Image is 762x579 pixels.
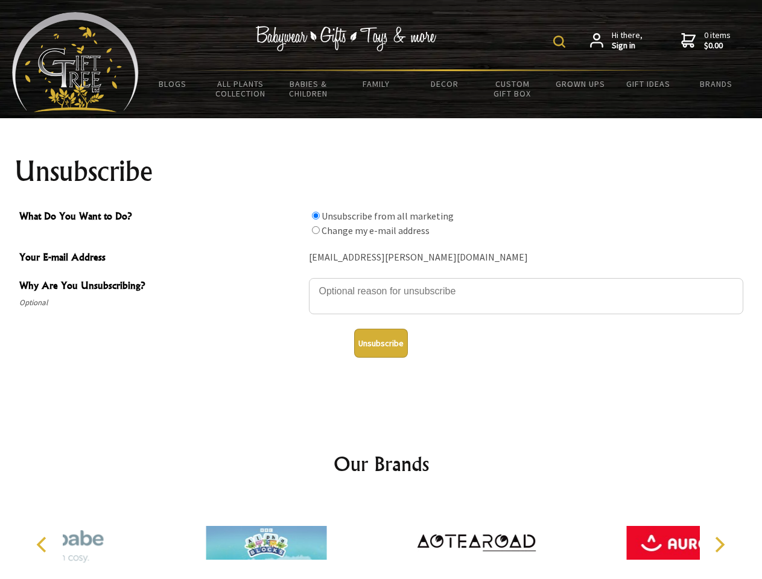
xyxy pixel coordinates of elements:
span: 0 items [704,30,731,51]
a: Family [343,71,411,96]
textarea: Why Are You Unsubscribing? [309,278,743,314]
img: Babywear - Gifts - Toys & more [256,26,437,51]
div: [EMAIL_ADDRESS][PERSON_NAME][DOMAIN_NAME] [309,248,743,267]
a: Babies & Children [275,71,343,106]
a: All Plants Collection [207,71,275,106]
a: BLOGS [139,71,207,96]
span: Your E-mail Address [19,250,303,267]
label: Unsubscribe from all marketing [322,210,454,222]
h2: Our Brands [24,449,738,478]
img: product search [553,36,565,48]
a: Brands [682,71,751,96]
button: Previous [30,531,57,558]
label: Change my e-mail address [322,224,430,236]
input: What Do You Want to Do? [312,226,320,234]
button: Unsubscribe [354,329,408,358]
a: Hi there,Sign in [590,30,643,51]
span: Optional [19,296,303,310]
a: Grown Ups [546,71,614,96]
strong: Sign in [612,40,643,51]
a: Custom Gift Box [478,71,547,106]
strong: $0.00 [704,40,731,51]
span: What Do You Want to Do? [19,209,303,226]
h1: Unsubscribe [14,157,748,186]
span: Hi there, [612,30,643,51]
button: Next [706,531,732,558]
a: Gift Ideas [614,71,682,96]
input: What Do You Want to Do? [312,212,320,220]
img: Babyware - Gifts - Toys and more... [12,12,139,112]
span: Why Are You Unsubscribing? [19,278,303,296]
a: Decor [410,71,478,96]
a: 0 items$0.00 [681,30,731,51]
